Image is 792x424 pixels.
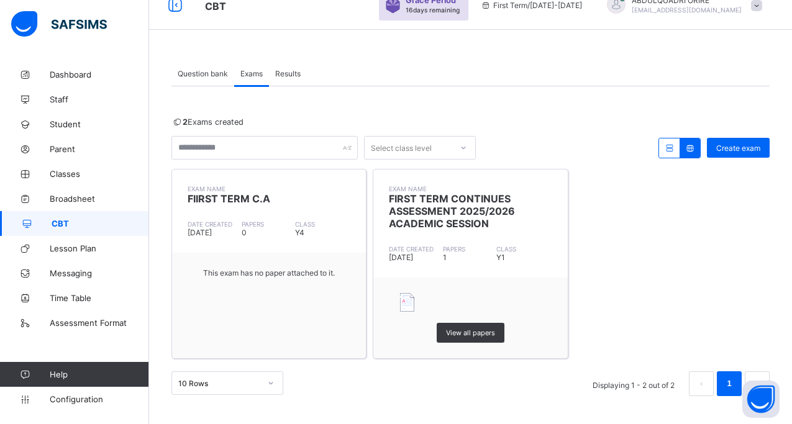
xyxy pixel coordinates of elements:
span: This exam has no paper attached to it. [203,268,335,277]
button: prev page [689,371,714,396]
span: Class [295,220,349,228]
span: Papers [443,245,497,253]
span: Results [275,69,301,78]
span: Lesson Plan [50,243,149,253]
b: 2 [183,117,188,127]
span: Classes [50,169,149,179]
span: session/term information [481,1,582,10]
a: 1 [723,376,735,392]
span: CBT [52,219,149,228]
span: Exam Name [188,185,350,192]
span: Papers [242,220,296,228]
span: Create exam [716,143,760,153]
span: Parent [50,144,149,154]
span: Time Table [50,293,149,303]
span: Date Created [188,220,242,228]
span: Messaging [50,268,149,278]
button: next page [745,371,770,396]
li: Displaying 1 - 2 out of 2 [583,371,684,396]
span: [DATE] [188,228,242,237]
span: FIIRST TERM C.A [188,192,350,205]
li: 下一页 [745,371,770,396]
div: 10 Rows [178,379,260,388]
span: Exams created [171,117,244,127]
span: [DATE] [389,253,443,262]
span: Exams [240,69,263,78]
span: Y1 [496,253,550,262]
span: [EMAIL_ADDRESS][DOMAIN_NAME] [632,6,742,14]
span: Y4 [295,228,349,237]
img: safsims [11,11,107,37]
span: Student [50,119,149,129]
span: Dashboard [50,70,149,79]
span: Class [496,245,550,253]
span: Date Created [389,245,443,253]
li: 上一页 [689,371,714,396]
span: Help [50,369,148,379]
span: Exam Name [389,185,552,192]
div: Select class level [371,136,432,160]
span: Broadsheet [50,194,149,204]
span: 16 days remaining [406,6,460,14]
li: 1 [717,371,742,396]
span: Configuration [50,394,148,404]
span: 0 [242,228,296,237]
span: View all papers [446,328,495,337]
span: Staff [50,94,149,104]
span: 1 [443,253,497,262]
span: FIRST TERM CONTINUES ASSESSMENT 2025/2026 ACADEMIC SESSION [389,192,552,230]
button: Open asap [742,381,780,418]
img: paper.51c7246d8542dfe900819678dd513d8e.svg [400,293,415,312]
span: Question bank [178,69,228,78]
span: Assessment Format [50,318,149,328]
